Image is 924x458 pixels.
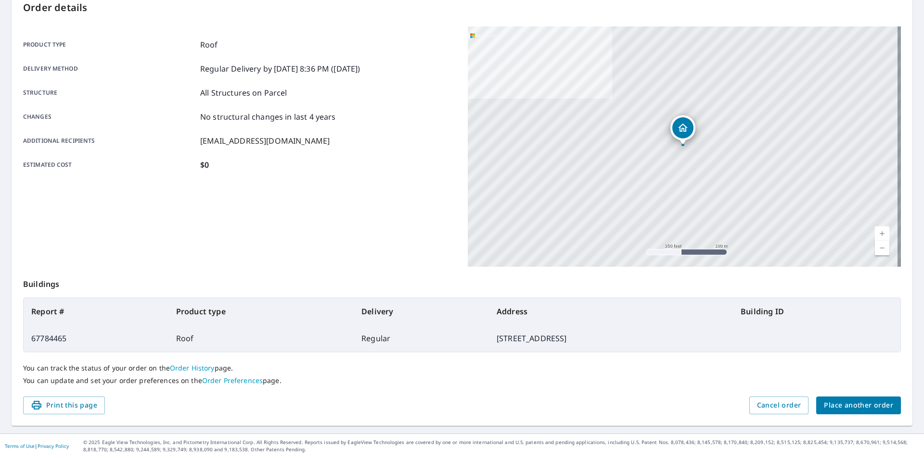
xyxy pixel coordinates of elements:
td: Regular [354,325,489,352]
th: Building ID [733,298,900,325]
a: Order Preferences [202,376,263,385]
p: Product type [23,39,196,50]
p: Roof [200,39,218,50]
td: 67784465 [24,325,168,352]
p: You can update and set your order preferences on the page. [23,376,901,385]
p: Changes [23,111,196,123]
th: Delivery [354,298,489,325]
a: Privacy Policy [38,443,69,449]
p: | [5,443,69,449]
p: All Structures on Parcel [200,87,287,99]
p: Order details [23,0,901,15]
td: Roof [168,325,354,352]
th: Address [489,298,733,325]
span: Cancel order [757,399,801,411]
span: Place another order [824,399,893,411]
a: Current Level 17, Zoom Out [875,241,889,255]
button: Print this page [23,396,105,414]
button: Place another order [816,396,901,414]
span: Print this page [31,399,97,411]
p: Structure [23,87,196,99]
p: © 2025 Eagle View Technologies, Inc. and Pictometry International Corp. All Rights Reserved. Repo... [83,439,919,453]
td: [STREET_ADDRESS] [489,325,733,352]
th: Report # [24,298,168,325]
p: No structural changes in last 4 years [200,111,336,123]
button: Cancel order [749,396,809,414]
p: You can track the status of your order on the page. [23,364,901,372]
p: Estimated cost [23,159,196,171]
div: Dropped pin, building 1, Residential property, 461 Laurencin Dr Nokomis, FL 34275 [670,115,695,145]
a: Order History [170,363,215,372]
p: Additional recipients [23,135,196,147]
p: Regular Delivery by [DATE] 8:36 PM ([DATE]) [200,63,360,74]
p: $0 [200,159,209,171]
a: Terms of Use [5,443,35,449]
th: Product type [168,298,354,325]
p: Delivery method [23,63,196,74]
p: Buildings [23,267,901,297]
a: Current Level 17, Zoom In [875,226,889,241]
p: [EMAIL_ADDRESS][DOMAIN_NAME] [200,135,330,147]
